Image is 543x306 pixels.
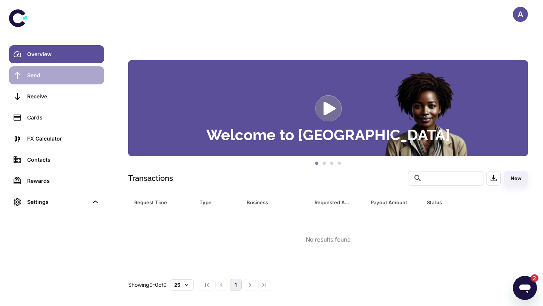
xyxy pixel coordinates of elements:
[9,151,104,169] a: Contacts
[27,50,100,58] div: Overview
[9,172,104,190] a: Rewards
[230,279,242,291] button: page 1
[27,135,100,143] div: FX Calculator
[134,197,181,208] div: Request Time
[321,160,328,167] button: 2
[27,92,100,101] div: Receive
[27,71,100,80] div: Send
[306,236,351,244] div: No results found
[328,160,336,167] button: 3
[27,113,100,122] div: Cards
[199,197,228,208] div: Type
[9,130,104,148] a: FX Calculator
[134,197,190,208] span: Request Time
[9,45,104,63] a: Overview
[504,171,528,186] button: New
[199,197,238,208] span: Type
[128,173,173,184] h1: Transactions
[513,276,537,300] iframe: Button to launch messaging window, 2 unread messages
[128,281,167,289] p: Showing 0-0 of 0
[513,7,528,22] button: A
[206,127,450,142] h3: Welcome to [GEOGRAPHIC_DATA]
[336,160,343,167] button: 4
[314,197,352,208] div: Requested Amount
[9,66,104,84] a: Send
[27,177,100,185] div: Rewards
[27,198,88,206] div: Settings
[314,197,362,208] span: Requested Amount
[427,197,487,208] div: Status
[427,197,497,208] span: Status
[9,193,104,211] div: Settings
[9,109,104,127] a: Cards
[170,279,194,291] button: 25
[9,87,104,106] a: Receive
[27,156,100,164] div: Contacts
[200,279,271,291] nav: pagination navigation
[371,197,408,208] div: Payout Amount
[523,274,538,282] iframe: Number of unread messages
[371,197,418,208] span: Payout Amount
[313,160,321,167] button: 1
